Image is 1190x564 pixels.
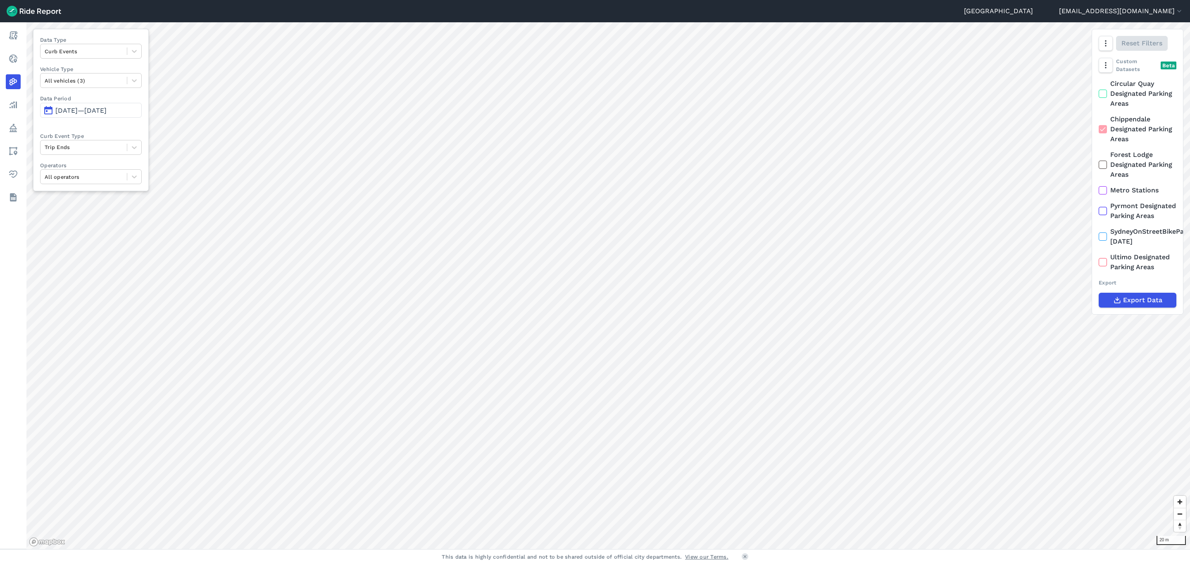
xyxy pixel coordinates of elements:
label: Data Type [40,36,142,44]
div: Export [1099,279,1176,287]
div: 20 m [1157,536,1186,545]
span: [DATE]—[DATE] [55,107,107,114]
label: Operators [40,161,142,169]
button: [DATE]—[DATE] [40,103,142,118]
label: Ultimo Designated Parking Areas [1099,252,1176,272]
label: SydneyOnStreetBikeParking [DATE] [1099,227,1176,246]
canvas: Map [26,22,1190,549]
a: Analyze [6,97,21,112]
button: Reset bearing to north [1174,520,1186,532]
a: Policy [6,121,21,135]
a: Report [6,28,21,43]
span: Export Data [1123,295,1162,305]
label: Chippendale Designated Parking Areas [1099,114,1176,144]
label: Curb Event Type [40,132,142,140]
button: Zoom out [1174,508,1186,520]
a: [GEOGRAPHIC_DATA] [964,6,1033,16]
a: View our Terms. [685,553,728,561]
a: Datasets [6,190,21,205]
a: Areas [6,144,21,159]
label: Metro Stations [1099,185,1176,195]
button: Export Data [1099,293,1176,308]
div: Custom Datasets [1099,57,1176,73]
button: Zoom in [1174,496,1186,508]
span: Reset Filters [1121,38,1162,48]
a: Heatmaps [6,74,21,89]
label: Circular Quay Designated Parking Areas [1099,79,1176,109]
label: Data Period [40,95,142,102]
label: Pyrmont Designated Parking Areas [1099,201,1176,221]
img: Ride Report [7,6,61,17]
button: [EMAIL_ADDRESS][DOMAIN_NAME] [1059,6,1183,16]
label: Forest Lodge Designated Parking Areas [1099,150,1176,180]
a: Realtime [6,51,21,66]
label: Vehicle Type [40,65,142,73]
a: Health [6,167,21,182]
a: Mapbox logo [29,537,65,547]
button: Reset Filters [1116,36,1168,51]
div: Beta [1161,62,1176,69]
